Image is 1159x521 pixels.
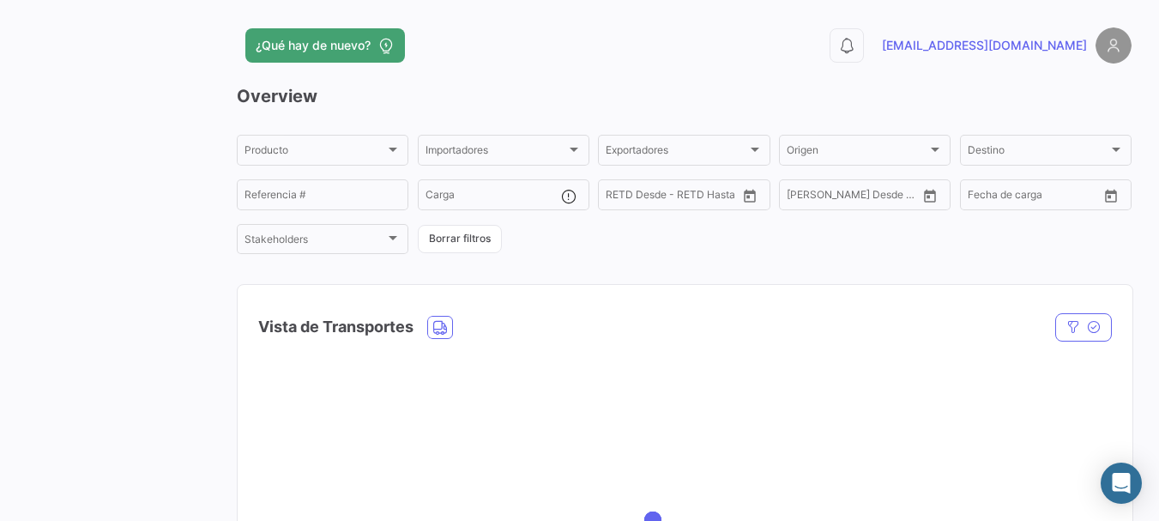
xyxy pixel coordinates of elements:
[244,236,385,248] span: Stakeholders
[237,84,1132,108] h3: Overview
[428,317,452,338] button: Land
[1011,191,1072,203] input: Hasta
[245,28,405,63] button: ¿Qué hay de nuevo?
[917,183,943,209] button: Open calendar
[244,147,385,159] span: Producto
[606,191,637,203] input: Desde
[1098,183,1124,209] button: Open calendar
[606,147,746,159] span: Exportadores
[737,183,763,209] button: Open calendar
[787,147,927,159] span: Origen
[426,147,566,159] span: Importadores
[418,225,502,253] button: Borrar filtros
[830,191,891,203] input: Hasta
[256,37,371,54] span: ¿Qué hay de nuevo?
[649,191,710,203] input: Hasta
[882,37,1087,54] span: [EMAIL_ADDRESS][DOMAIN_NAME]
[968,191,999,203] input: Desde
[1101,463,1142,504] div: Abrir Intercom Messenger
[968,147,1108,159] span: Destino
[787,191,818,203] input: Desde
[258,315,413,339] h4: Vista de Transportes
[1096,27,1132,64] img: placeholder-user.png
